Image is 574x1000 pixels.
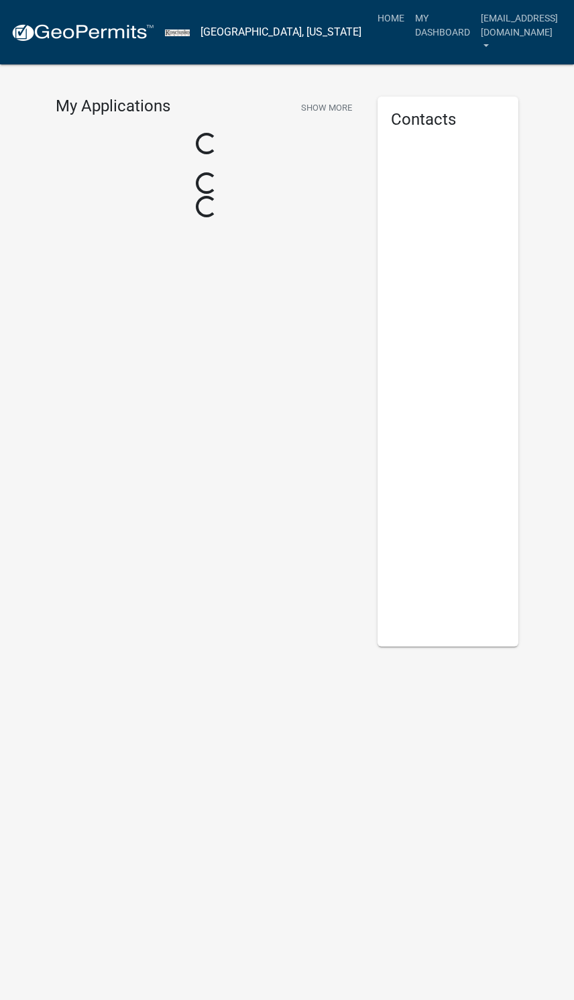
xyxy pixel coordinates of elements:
img: Kosciusko County, Indiana [165,30,190,36]
h4: My Applications [56,97,170,117]
a: [EMAIL_ADDRESS][DOMAIN_NAME] [475,5,563,59]
a: Home [372,5,410,31]
a: [GEOGRAPHIC_DATA], [US_STATE] [200,21,361,44]
h5: Contacts [391,110,505,129]
a: My Dashboard [410,5,475,45]
button: Show More [296,97,357,119]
